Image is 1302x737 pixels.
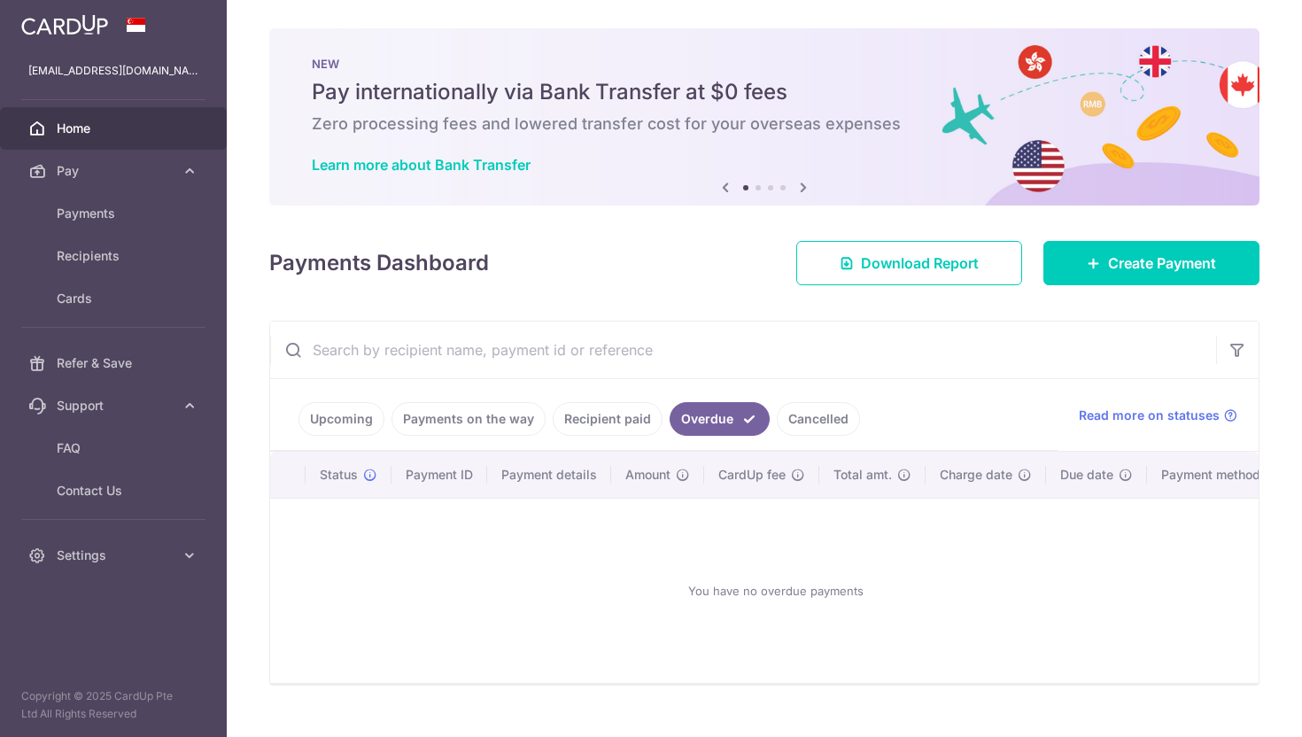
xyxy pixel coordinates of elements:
span: Home [57,120,174,137]
span: Download Report [861,252,979,274]
a: Upcoming [298,402,384,436]
h4: Payments Dashboard [269,247,489,279]
a: Cancelled [777,402,860,436]
h5: Pay internationally via Bank Transfer at $0 fees [312,78,1217,106]
a: Recipient paid [553,402,663,436]
a: Payments on the way [391,402,546,436]
a: Overdue [670,402,770,436]
span: Charge date [940,466,1012,484]
span: Pay [57,162,174,180]
span: Refer & Save [57,354,174,372]
span: FAQ [57,439,174,457]
th: Payment method [1147,452,1282,498]
a: Read more on statuses [1079,407,1237,424]
span: Recipients [57,247,174,265]
span: Settings [57,547,174,564]
a: Download Report [796,241,1022,285]
span: Amount [625,466,670,484]
span: Cards [57,290,174,307]
th: Payment ID [391,452,487,498]
a: Learn more about Bank Transfer [312,156,531,174]
th: Payment details [487,452,611,498]
a: Create Payment [1043,241,1259,285]
img: CardUp [21,14,108,35]
span: Status [320,466,358,484]
p: [EMAIL_ADDRESS][DOMAIN_NAME] [28,62,198,80]
input: Search by recipient name, payment id or reference [270,322,1216,378]
span: CardUp fee [718,466,786,484]
h6: Zero processing fees and lowered transfer cost for your overseas expenses [312,113,1217,135]
span: Payments [57,205,174,222]
span: Total amt. [833,466,892,484]
span: Due date [1060,466,1113,484]
span: Read more on statuses [1079,407,1220,424]
div: You have no overdue payments [291,513,1260,669]
p: NEW [312,57,1217,71]
img: Bank transfer banner [269,28,1259,206]
span: Support [57,397,174,415]
span: Contact Us [57,482,174,500]
span: Create Payment [1108,252,1216,274]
